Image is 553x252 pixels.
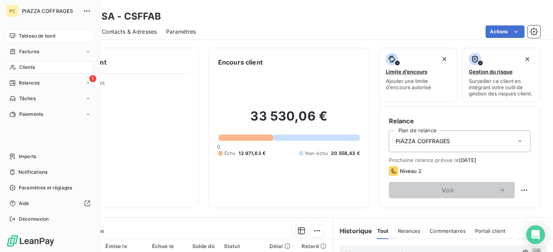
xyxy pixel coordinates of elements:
span: Surveiller ce client en intégrant votre outil de gestion des risques client. [469,78,534,97]
span: Ajouter une limite d’encours autorisé [386,78,451,90]
span: Échu [224,150,236,157]
span: PIAZZA COFFRAGES [22,8,78,14]
h3: SFFAB SA - CSFFAB [69,9,161,23]
span: Aide [19,200,29,207]
h6: Historique [333,226,372,236]
div: Retard [302,243,328,249]
h6: Informations client [47,58,189,67]
h6: Relance [389,116,531,126]
span: Relances [398,228,420,234]
button: Limite d’encoursAjouter une limite d’encours autorisé [379,48,457,102]
div: Échue le [152,243,175,249]
span: Imports [19,153,36,160]
span: Paiements [19,111,43,118]
h6: Encours client [218,58,263,67]
button: Voir [389,182,515,198]
div: PC [6,5,19,17]
button: Actions [486,25,525,38]
span: 12 971,63 € [239,150,266,157]
span: Tâches [19,95,36,102]
span: Paramètres et réglages [19,184,72,191]
div: Émise le [106,243,143,249]
span: Tableau de bord [19,32,55,40]
span: Contacts & Adresses [102,28,157,36]
img: Logo LeanPay [6,235,55,247]
div: Open Intercom Messenger [526,225,545,244]
span: Voir [398,187,498,193]
span: Factures [19,48,39,55]
span: Portail client [475,228,505,234]
span: Tout [377,228,389,234]
span: Niveau 2 [400,168,421,174]
span: PIAZZA COFFRAGES [396,137,450,145]
span: Propriétés Client [63,80,189,91]
div: Solde dû [185,243,215,249]
button: Gestion du risqueSurveiller ce client en intégrant votre outil de gestion des risques client. [462,48,540,102]
span: Prochaine relance prévue le [389,157,531,163]
span: Commentaires [430,228,466,234]
span: 20 558,43 € [331,150,360,157]
span: Limite d’encours [386,68,427,75]
a: Aide [6,197,94,210]
span: Relances [19,79,40,86]
span: Paramètres [166,28,196,36]
span: 1 [89,75,96,82]
span: Non-échu [305,150,328,157]
h2: 33 530,06 € [218,108,360,132]
span: Notifications [18,169,47,176]
span: 0 [217,144,220,150]
span: Clients [19,64,35,71]
span: Gestion du risque [469,68,513,75]
span: Déconnexion [19,216,49,223]
span: [DATE] [459,157,477,163]
div: Délai [270,243,292,249]
div: Statut [224,243,260,249]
